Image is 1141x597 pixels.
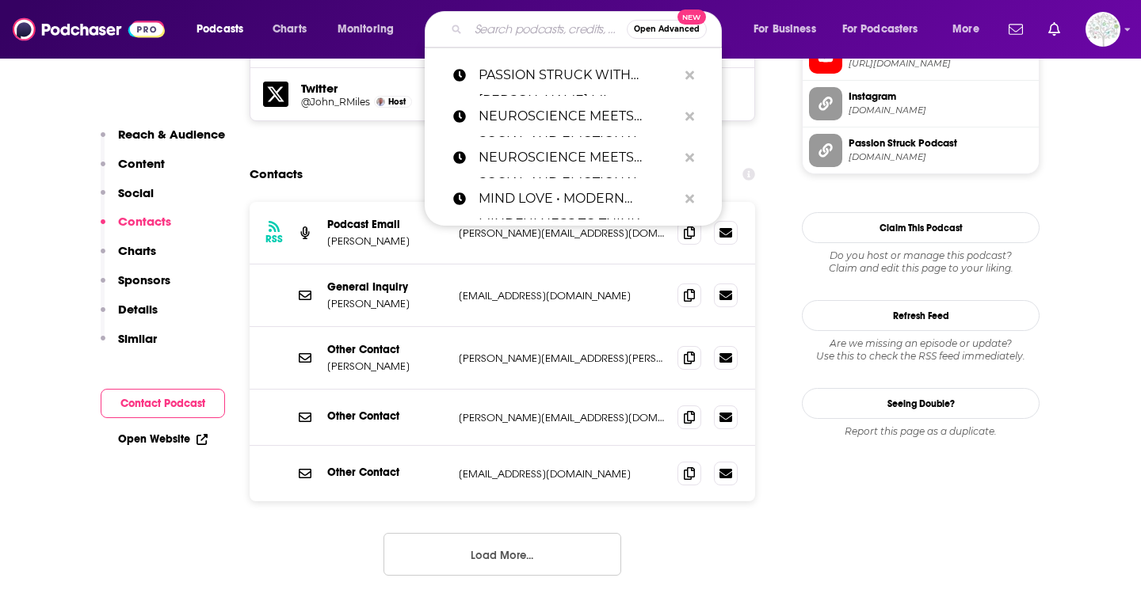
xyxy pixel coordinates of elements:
[802,212,1040,243] button: Claim This Podcast
[809,87,1032,120] a: Instagram[DOMAIN_NAME]
[101,156,165,185] button: Content
[677,10,706,25] span: New
[376,97,385,106] img: John R. Miles
[101,331,157,360] button: Similar
[338,18,394,40] span: Monitoring
[262,17,316,42] a: Charts
[802,249,1040,262] span: Do you host or manage this podcast?
[468,17,627,42] input: Search podcasts, credits, & more...
[118,331,157,346] p: Similar
[425,137,722,178] a: NEUROSCIENCE MEETS SOCIAL AND EMOTIONAL LEARNING
[118,214,171,229] p: Contacts
[849,89,1032,104] span: Instagram
[459,289,665,302] p: [EMAIL_ADDRESS][DOMAIN_NAME]
[459,467,665,481] p: [EMAIL_ADDRESS][DOMAIN_NAME]
[1042,16,1067,43] a: Show notifications dropdown
[101,214,171,243] button: Contacts
[1086,12,1120,47] img: User Profile
[459,226,665,240] p: [PERSON_NAME][EMAIL_ADDRESS][DOMAIN_NAME]
[634,25,700,33] span: Open Advanced
[101,272,170,302] button: Sponsors
[627,20,707,39] button: Open AdvancedNew
[802,425,1040,438] div: Report this page as a duplicate.
[832,17,941,42] button: open menu
[952,18,979,40] span: More
[754,18,816,40] span: For Business
[118,432,208,446] a: Open Website
[118,243,156,258] p: Charts
[479,178,677,219] p: MIND LOVE • MODERN MINDFULNESS TO THINK, FEEL, AND LIVE WELL
[742,17,836,42] button: open menu
[459,352,665,365] p: [PERSON_NAME][EMAIL_ADDRESS][PERSON_NAME][DOMAIN_NAME]
[301,81,432,96] h5: Twitter
[849,58,1032,70] span: https://www.youtube.com/@JohnRMiles
[425,96,722,137] a: NEUROSCIENCE MEETS SOCIAL AND EMOTIONAL LEARNING
[849,105,1032,116] span: instagram.com
[327,359,446,373] p: [PERSON_NAME]
[941,17,999,42] button: open menu
[250,159,303,189] h2: Contacts
[802,337,1040,363] div: Are we missing an episode or update? Use this to check the RSS feed immediately.
[327,218,446,231] p: Podcast Email
[802,249,1040,275] div: Claim and edit this page to your liking.
[327,297,446,310] p: [PERSON_NAME]
[479,137,677,178] p: NEUROSCIENCE MEETS SOCIAL AND EMOTIONAL LEARNING
[425,55,722,96] a: PASSION STRUCK WITH [PERSON_NAME] MI...
[273,18,307,40] span: Charts
[101,302,158,331] button: Details
[802,300,1040,331] button: Refresh Feed
[809,134,1032,167] a: Passion Struck Podcast[DOMAIN_NAME]
[327,280,446,294] p: General Inquiry
[388,97,406,107] span: Host
[1002,16,1029,43] a: Show notifications dropdown
[1086,12,1120,47] span: Logged in as WunderTanya
[327,234,446,248] p: [PERSON_NAME]
[265,233,283,245] h3: RSS
[185,17,264,42] button: open menu
[197,18,243,40] span: Podcasts
[425,178,722,219] a: MIND LOVE • MODERN MINDFULNESS TO THINK, FEEL, AND LIVE WELL
[849,136,1032,150] span: Passion Struck Podcast
[13,14,165,44] img: Podchaser - Follow, Share and Rate Podcasts
[384,533,621,576] button: Load More...
[118,302,158,317] p: Details
[101,127,225,156] button: Reach & Audience
[301,96,370,108] a: @John_RMiles
[118,127,225,142] p: Reach & Audience
[802,388,1040,419] a: Seeing Double?
[479,55,677,96] p: PASSION STRUCK WITH JOHN R. MI...
[440,11,737,48] div: Search podcasts, credits, & more...
[101,389,225,418] button: Contact Podcast
[118,185,154,200] p: Social
[327,466,446,479] p: Other Contact
[118,156,165,171] p: Content
[118,272,170,287] p: Sponsors
[101,185,154,215] button: Social
[327,409,446,423] p: Other Contact
[479,96,677,137] p: NEUROSCIENCE MEETS SOCIAL AND EMOTIONAL LEARNING
[842,18,918,40] span: For Podcasters
[326,17,414,42] button: open menu
[849,151,1032,163] span: passionstruck.com
[101,243,156,272] button: Charts
[327,343,446,356] p: Other Contact
[459,411,665,424] p: [PERSON_NAME][EMAIL_ADDRESS][DOMAIN_NAME]
[1086,12,1120,47] button: Show profile menu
